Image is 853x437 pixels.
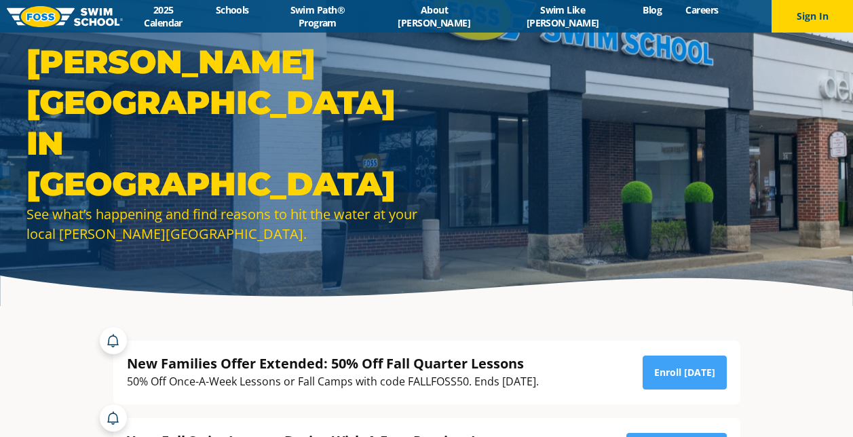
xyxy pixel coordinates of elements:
img: FOSS Swim School Logo [7,6,123,27]
div: 50% Off Once-A-Week Lessons or Fall Camps with code FALLFOSS50. Ends [DATE]. [127,373,539,391]
div: New Families Offer Extended: 50% Off Fall Quarter Lessons [127,354,539,373]
a: Careers [674,3,730,16]
a: Blog [631,3,674,16]
h1: [PERSON_NAME][GEOGRAPHIC_DATA] in [GEOGRAPHIC_DATA] [26,41,420,204]
a: Swim Path® Program [261,3,374,29]
a: Schools [204,3,261,16]
a: About [PERSON_NAME] [374,3,494,29]
div: See what’s happening and find reasons to hit the water at your local [PERSON_NAME][GEOGRAPHIC_DATA]. [26,204,420,244]
a: 2025 Calendar [123,3,204,29]
a: Enroll [DATE] [643,356,727,389]
a: Swim Like [PERSON_NAME] [494,3,631,29]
